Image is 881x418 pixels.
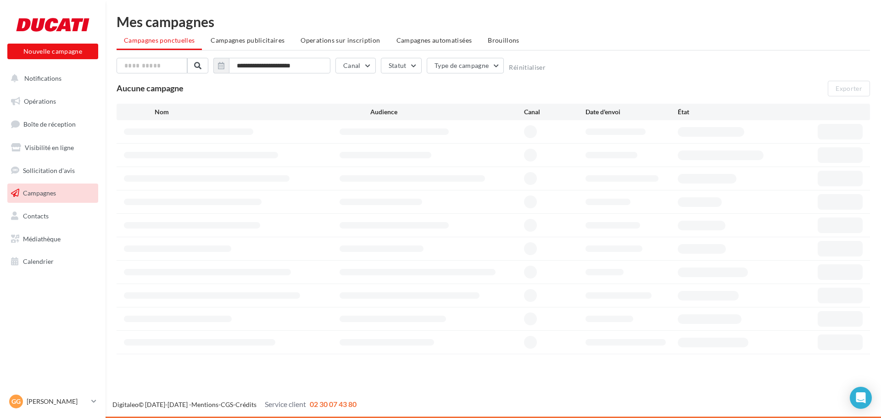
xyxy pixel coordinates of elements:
[7,44,98,59] button: Nouvelle campagne
[850,387,872,409] div: Open Intercom Messenger
[335,58,376,73] button: Canal
[585,107,678,117] div: Date d'envoi
[112,401,139,408] a: Digitaleo
[6,229,100,249] a: Médiathèque
[191,401,218,408] a: Mentions
[509,64,546,71] button: Réinitialiser
[678,107,770,117] div: État
[396,36,472,44] span: Campagnes automatisées
[6,252,100,271] a: Calendrier
[221,401,233,408] a: CGS
[6,206,100,226] a: Contacts
[27,397,88,406] p: [PERSON_NAME]
[265,400,306,408] span: Service client
[11,397,21,406] span: Gg
[381,58,422,73] button: Statut
[23,212,49,220] span: Contacts
[211,36,284,44] span: Campagnes publicitaires
[6,114,100,134] a: Boîte de réception
[25,144,74,151] span: Visibilité en ligne
[235,401,256,408] a: Crédits
[6,92,100,111] a: Opérations
[24,97,56,105] span: Opérations
[488,36,519,44] span: Brouillons
[524,107,585,117] div: Canal
[6,161,100,180] a: Sollicitation d'avis
[23,166,75,174] span: Sollicitation d'avis
[23,189,56,197] span: Campagnes
[6,184,100,203] a: Campagnes
[310,400,357,408] span: 02 30 07 43 80
[6,138,100,157] a: Visibilité en ligne
[24,74,61,82] span: Notifications
[23,257,54,265] span: Calendrier
[117,83,184,93] span: Aucune campagne
[117,15,870,28] div: Mes campagnes
[301,36,380,44] span: Operations sur inscription
[427,58,504,73] button: Type de campagne
[828,81,870,96] button: Exporter
[23,120,76,128] span: Boîte de réception
[23,235,61,243] span: Médiathèque
[7,393,98,410] a: Gg [PERSON_NAME]
[112,401,357,408] span: © [DATE]-[DATE] - - -
[370,107,524,117] div: Audience
[155,107,370,117] div: Nom
[6,69,96,88] button: Notifications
